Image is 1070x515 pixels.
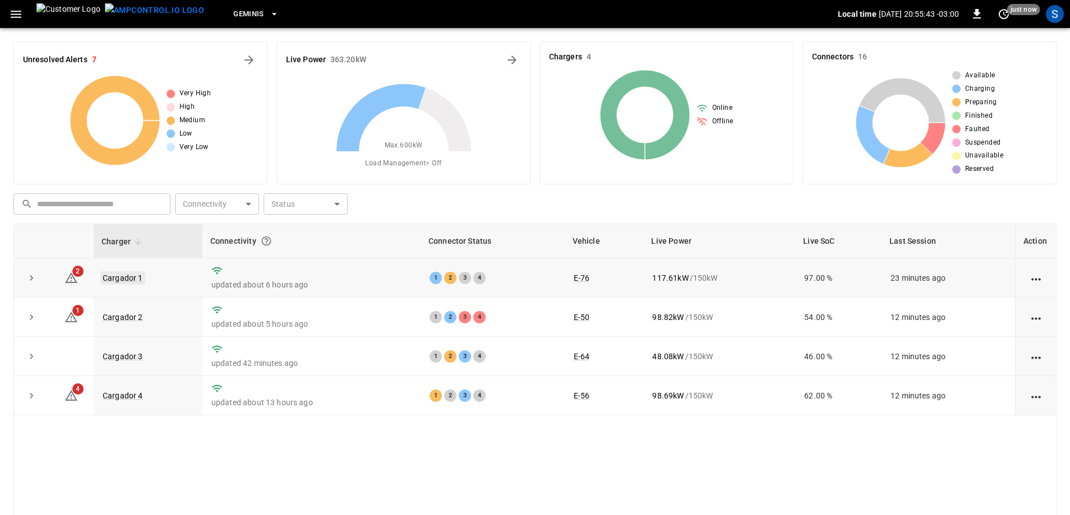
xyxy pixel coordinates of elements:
div: / 150 kW [652,272,786,284]
td: 54.00 % [795,298,882,337]
button: expand row [23,348,40,365]
span: High [179,101,195,113]
h6: Chargers [549,51,582,63]
h6: Connectors [812,51,854,63]
div: 4 [473,272,486,284]
td: 46.00 % [795,337,882,376]
a: E-50 [574,313,590,322]
div: / 150 kW [652,390,786,401]
div: action cell options [1029,390,1043,401]
a: Cargador 2 [103,313,143,322]
span: Offline [712,116,734,127]
td: 23 minutes ago [882,258,1015,298]
button: expand row [23,270,40,286]
p: 48.08 kW [652,351,684,362]
div: action cell options [1029,351,1043,362]
a: E-64 [574,352,590,361]
div: 4 [473,389,486,402]
a: 4 [64,391,78,400]
button: expand row [23,309,40,326]
h6: Unresolved Alerts [23,54,87,66]
h6: 16 [858,51,867,63]
span: just now [1007,4,1040,15]
div: 3 [459,389,471,402]
span: 2 [72,266,84,277]
th: Live Power [643,224,795,258]
span: Low [179,128,192,140]
h6: 4 [587,51,591,63]
td: 12 minutes ago [882,298,1015,337]
span: Geminis [233,8,264,21]
span: Charging [965,83,995,95]
h6: 7 [92,54,96,66]
div: / 150 kW [652,312,786,323]
div: 2 [444,311,456,323]
th: Live SoC [795,224,882,258]
th: Connector Status [421,224,565,258]
a: 1 [64,312,78,321]
p: Local time [838,8,877,20]
a: Cargador 1 [100,271,145,285]
p: 98.82 kW [652,312,684,323]
button: set refresh interval [995,5,1013,23]
div: 4 [473,350,486,363]
a: Cargador 3 [103,352,143,361]
p: updated about 5 hours ago [211,318,412,330]
img: ampcontrol.io logo [105,3,204,17]
span: Suspended [965,137,1001,149]
div: 1 [430,350,442,363]
span: Max. 600 kW [385,140,423,151]
div: 1 [430,272,442,284]
button: Energy Overview [503,51,521,69]
a: E-76 [574,273,590,282]
div: 3 [459,272,471,284]
p: 117.61 kW [652,272,688,284]
p: updated about 13 hours ago [211,397,412,408]
td: 12 minutes ago [882,337,1015,376]
h6: 363.20 kW [330,54,366,66]
span: Medium [179,115,205,126]
td: 12 minutes ago [882,376,1015,415]
div: 2 [444,272,456,284]
th: Action [1015,224,1056,258]
p: [DATE] 20:55:43 -03:00 [879,8,959,20]
span: 4 [72,383,84,395]
span: Online [712,103,732,114]
div: 1 [430,311,442,323]
span: Very Low [179,142,209,153]
div: 4 [473,311,486,323]
a: Cargador 4 [103,391,143,400]
button: Geminis [229,3,283,25]
button: Connection between the charger and our software. [256,231,276,251]
span: Very High [179,88,211,99]
p: 98.69 kW [652,390,684,401]
img: Customer Logo [36,3,100,25]
td: 97.00 % [795,258,882,298]
div: 2 [444,389,456,402]
span: Reserved [965,164,994,175]
h6: Live Power [286,54,326,66]
span: Finished [965,110,993,122]
div: 3 [459,311,471,323]
div: 2 [444,350,456,363]
a: 2 [64,272,78,281]
div: 3 [459,350,471,363]
span: 1 [72,305,84,316]
span: Charger [102,235,145,248]
span: Available [965,70,995,81]
button: expand row [23,387,40,404]
div: / 150 kW [652,351,786,362]
span: Faulted [965,124,990,135]
span: Load Management = Off [365,158,441,169]
p: updated 42 minutes ago [211,358,412,369]
span: Unavailable [965,150,1003,161]
div: 1 [430,389,442,402]
div: profile-icon [1046,5,1064,23]
p: updated about 6 hours ago [211,279,412,290]
span: Preparing [965,97,997,108]
div: action cell options [1029,272,1043,284]
div: Connectivity [210,231,413,251]
th: Vehicle [565,224,644,258]
button: All Alerts [240,51,258,69]
div: action cell options [1029,312,1043,323]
